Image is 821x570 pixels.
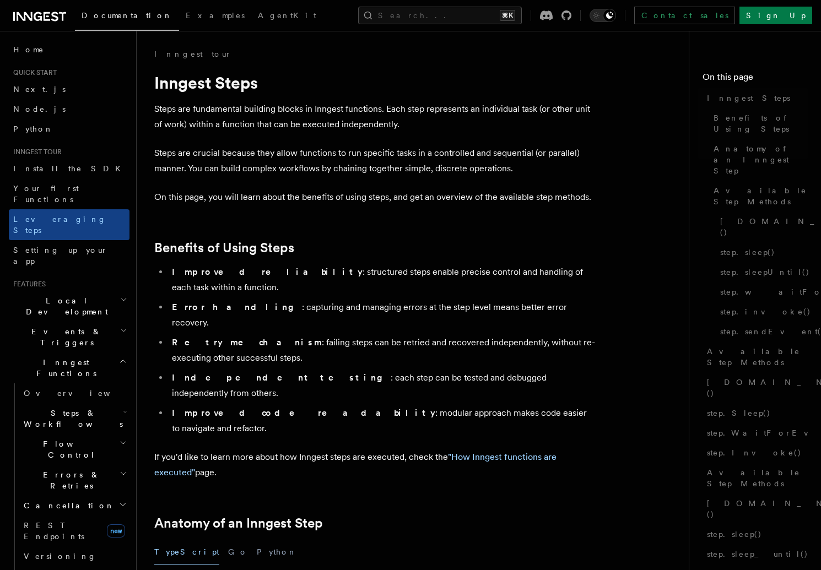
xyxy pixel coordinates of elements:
[707,447,802,458] span: step.Invoke()
[154,240,294,256] a: Benefits of Using Steps
[716,242,808,262] a: step.sleep()
[13,184,79,204] span: Your first Functions
[9,322,129,352] button: Events & Triggers
[19,438,120,460] span: Flow Control
[707,549,808,560] span: step.sleep_until()
[703,70,808,88] h4: On this page
[9,148,62,156] span: Inngest tour
[707,467,808,489] span: Available Step Methods
[257,540,297,564] button: Python
[19,408,123,430] span: Steps & Workflows
[9,295,120,317] span: Local Development
[714,143,808,176] span: Anatomy of an Inngest Step
[172,337,322,348] strong: Retry mechanism
[154,48,231,59] a: Inngest tour
[19,465,129,496] button: Errors & Retries
[703,544,808,564] a: step.sleep_until()
[24,389,137,398] span: Overview
[716,262,808,282] a: step.sleepUntil()
[154,189,595,205] p: On this page, you will learn about the benefits of using steps, and get an overview of the availa...
[703,423,808,443] a: step.WaitForEvent()
[716,211,808,242] a: [DOMAIN_NAME]()
[707,408,771,419] span: step.Sleep()
[258,11,316,20] span: AgentKit
[169,300,595,330] li: : capturing and managing errors at the step level means better error recovery.
[703,372,808,403] a: [DOMAIN_NAME]()
[720,306,811,317] span: step.invoke()
[19,546,129,566] a: Versioning
[9,68,57,77] span: Quick start
[703,88,808,108] a: Inngest Steps
[13,164,127,173] span: Install the SDK
[707,93,790,104] span: Inngest Steps
[9,291,129,322] button: Local Development
[13,124,53,133] span: Python
[709,139,808,181] a: Anatomy of an Inngest Step
[19,403,129,434] button: Steps & Workflows
[179,3,251,30] a: Examples
[169,370,595,401] li: : each step can be tested and debugged independently from others.
[720,247,775,258] span: step.sleep()
[703,403,808,423] a: step.Sleep()
[9,40,129,59] a: Home
[107,524,125,538] span: new
[707,529,762,540] span: step.sleep()
[714,185,808,207] span: Available Step Methods
[186,11,245,20] span: Examples
[703,493,808,524] a: [DOMAIN_NAME]()
[154,73,595,93] h1: Inngest Steps
[590,9,616,22] button: Toggle dark mode
[154,515,323,531] a: Anatomy of an Inngest Step
[703,443,808,463] a: step.Invoke()
[9,99,129,119] a: Node.js
[19,515,129,546] a: REST Endpointsnew
[13,44,44,55] span: Home
[703,341,808,372] a: Available Step Methods
[19,383,129,403] a: Overview
[9,352,129,383] button: Inngest Functions
[172,372,391,383] strong: Independent testing
[19,434,129,465] button: Flow Control
[709,108,808,139] a: Benefits of Using Steps
[19,500,115,511] span: Cancellation
[634,7,735,24] a: Contact sales
[169,335,595,366] li: : failing steps can be retried and recovered independently, without re-executing other successful...
[9,79,129,99] a: Next.js
[154,101,595,132] p: Steps are fundamental building blocks in Inngest functions. Each step represents an individual ta...
[703,524,808,544] a: step.sleep()
[9,119,129,139] a: Python
[154,145,595,176] p: Steps are crucial because they allow functions to run specific tasks in a controlled and sequenti...
[24,552,96,561] span: Versioning
[720,267,810,278] span: step.sleepUntil()
[169,264,595,295] li: : structured steps enable precise control and handling of each task within a function.
[82,11,172,20] span: Documentation
[739,7,812,24] a: Sign Up
[228,540,248,564] button: Go
[19,496,129,515] button: Cancellation
[13,85,66,94] span: Next.js
[703,463,808,493] a: Available Step Methods
[13,246,108,265] span: Setting up your app
[19,469,120,491] span: Errors & Retries
[172,408,435,418] strong: Improved code readability
[707,346,808,368] span: Available Step Methods
[358,7,522,24] button: Search...⌘K
[75,3,179,31] a: Documentation
[500,10,515,21] kbd: ⌘K
[716,322,808,341] a: step.sendEvent()
[716,302,808,322] a: step.invoke()
[9,178,129,209] a: Your first Functions
[9,209,129,240] a: Leveraging Steps
[172,267,363,277] strong: Improved reliability
[169,405,595,436] li: : modular approach makes code easier to navigate and refactor.
[9,326,120,348] span: Events & Triggers
[154,449,595,480] p: If you'd like to learn more about how Inngest steps are executed, check the page.
[172,302,302,312] strong: Error handling
[9,159,129,178] a: Install the SDK
[709,181,808,211] a: Available Step Methods
[714,112,808,134] span: Benefits of Using Steps
[251,3,323,30] a: AgentKit
[13,105,66,113] span: Node.js
[716,282,808,302] a: step.waitForEvent()
[13,215,106,235] span: Leveraging Steps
